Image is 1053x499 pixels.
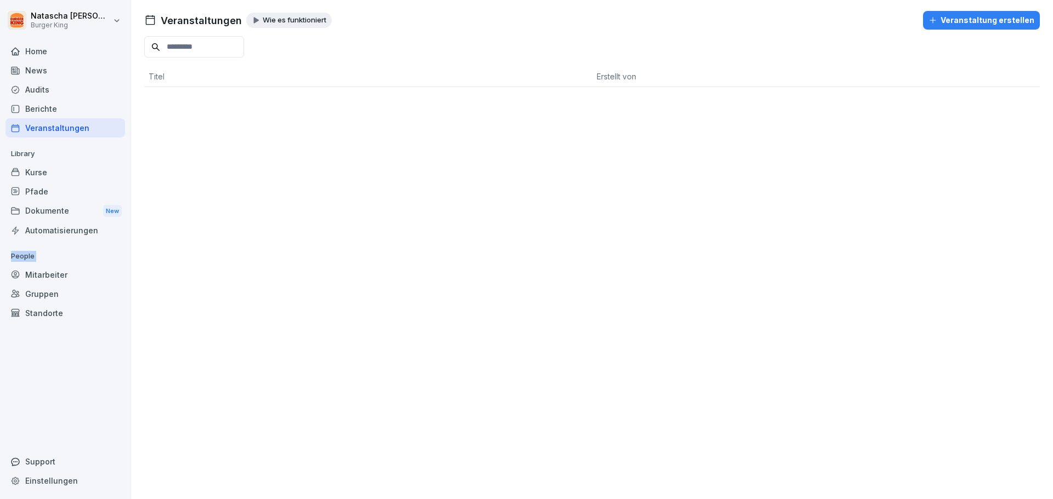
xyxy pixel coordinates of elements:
div: Dokumente [5,201,125,221]
div: Support [5,452,125,471]
p: People [5,248,125,265]
p: Natascha [PERSON_NAME] [31,12,111,21]
button: Veranstaltung erstellen [923,11,1040,30]
a: Kurse [5,163,125,182]
a: Standorte [5,303,125,323]
a: Pfade [5,182,125,201]
a: Mitarbeiter [5,265,125,284]
span: Titel [149,72,165,81]
a: Home [5,42,125,61]
a: Berichte [5,99,125,118]
div: New [103,205,122,217]
p: Wie es funktioniert [263,16,326,25]
a: DokumenteNew [5,201,125,221]
h1: Veranstaltungen [161,13,242,28]
a: Gruppen [5,284,125,303]
div: Veranstaltung erstellen [929,14,1034,26]
a: Audits [5,80,125,99]
a: Automatisierungen [5,221,125,240]
span: Erstellt von [597,72,636,81]
p: Library [5,145,125,163]
a: Einstellungen [5,471,125,490]
p: Burger King [31,21,111,29]
a: News [5,61,125,80]
a: Veranstaltungen [5,118,125,137]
